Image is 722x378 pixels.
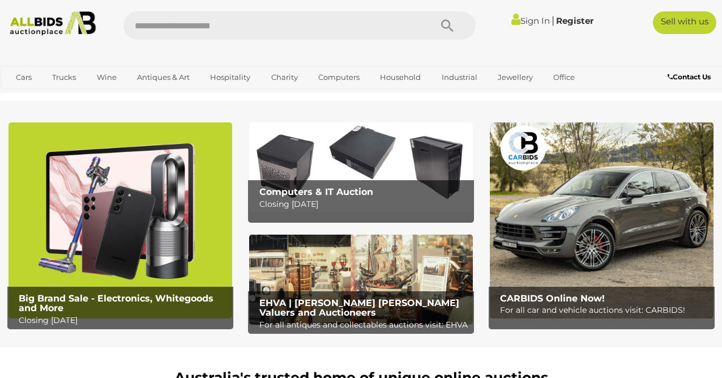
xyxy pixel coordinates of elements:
[89,68,124,87] a: Wine
[249,235,473,324] a: EHVA | Evans Hastings Valuers and Auctioneers EHVA | [PERSON_NAME] [PERSON_NAME] Valuers and Auct...
[668,73,711,81] b: Contact Us
[8,87,46,105] a: Sports
[45,68,83,87] a: Trucks
[500,303,710,317] p: For all car and vehicle auctions visit: CARBIDS!
[203,68,258,87] a: Hospitality
[311,68,367,87] a: Computers
[8,122,232,318] a: Big Brand Sale - Electronics, Whitegoods and More Big Brand Sale - Electronics, Whitegoods and Mo...
[653,11,717,34] a: Sell with us
[511,15,550,26] a: Sign In
[19,313,228,328] p: Closing [DATE]
[419,11,476,40] button: Search
[259,197,469,211] p: Closing [DATE]
[8,122,232,318] img: Big Brand Sale - Electronics, Whitegoods and More
[259,298,459,318] b: EHVA | [PERSON_NAME] [PERSON_NAME] Valuers and Auctioneers
[249,122,473,212] a: Computers & IT Auction Computers & IT Auction Closing [DATE]
[264,68,305,87] a: Charity
[19,293,213,314] b: Big Brand Sale - Electronics, Whitegoods and More
[52,87,147,105] a: [GEOGRAPHIC_DATA]
[249,235,473,324] img: EHVA | Evans Hastings Valuers and Auctioneers
[668,71,714,83] a: Contact Us
[259,186,373,197] b: Computers & IT Auction
[5,11,101,36] img: Allbids.com.au
[130,68,197,87] a: Antiques & Art
[259,318,469,332] p: For all antiques and collectables auctions visit: EHVA
[490,122,714,318] a: CARBIDS Online Now! CARBIDS Online Now! For all car and vehicle auctions visit: CARBIDS!
[490,122,714,318] img: CARBIDS Online Now!
[556,15,593,26] a: Register
[8,68,39,87] a: Cars
[434,68,485,87] a: Industrial
[373,68,428,87] a: Household
[500,293,605,304] b: CARBIDS Online Now!
[490,68,540,87] a: Jewellery
[546,68,582,87] a: Office
[552,14,554,27] span: |
[249,122,473,212] img: Computers & IT Auction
